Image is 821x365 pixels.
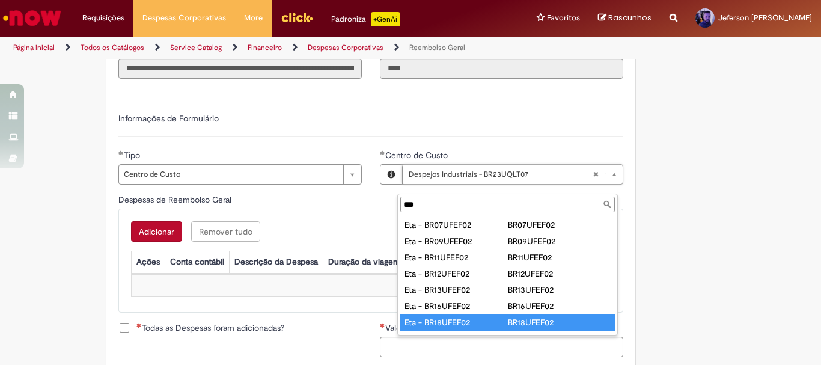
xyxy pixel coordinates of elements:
div: Eta - BR09UFEF02 [404,235,508,247]
div: Eta - BR16UFEF02 [404,300,508,312]
div: Eta - BR18UFEF02 [404,316,508,328]
ul: Centro de Custo [398,215,617,335]
div: BR09UFEF02 [508,235,611,247]
div: Eta - BR11UFEF02 [404,251,508,263]
div: Eta - BR12UFEF02 [404,268,508,280]
div: Eta - BR07UFEF02 [404,219,508,231]
div: BR13UFEF02 [508,284,611,296]
div: BR18UFEF02 [508,316,611,328]
div: BR19UFEF51 [508,333,611,345]
div: Eta - BR13UFEF02 [404,284,508,296]
div: BR11UFEF02 [508,251,611,263]
div: Eta - BR19UFEF51 [404,333,508,345]
div: BR12UFEF02 [508,268,611,280]
div: BR07UFEF02 [508,219,611,231]
div: BR16UFEF02 [508,300,611,312]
